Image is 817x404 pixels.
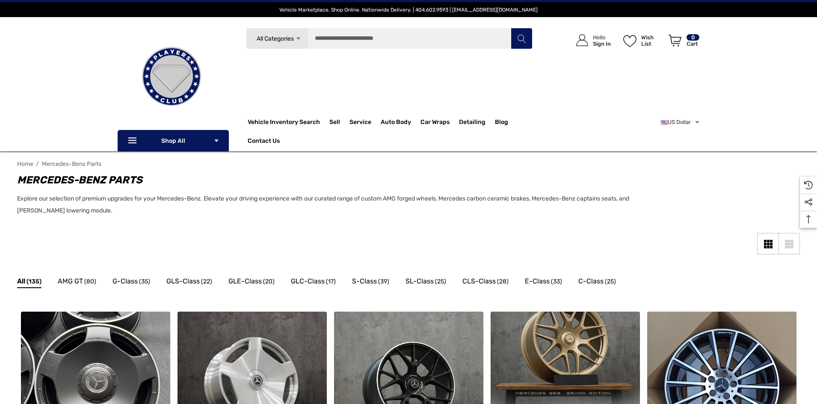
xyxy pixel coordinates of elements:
svg: Recently Viewed [804,181,813,189]
a: List View [779,233,800,254]
a: Vehicle Inventory Search [248,118,320,128]
span: (35) [139,276,150,287]
p: Cart [687,41,699,47]
span: (39) [378,276,389,287]
span: Vehicle Marketplace. Shop Online. Nationwide Delivery. | 404.602.9593 | [EMAIL_ADDRESS][DOMAIN_NAME] [279,7,538,13]
svg: Icon Arrow Down [213,138,219,144]
a: Detailing [459,114,495,131]
a: Button Go To Sub Category SL-Class [406,276,446,289]
svg: Icon Arrow Down [295,35,302,42]
a: Wish List Wish List [619,26,665,55]
span: Auto Body [381,118,411,128]
span: All [17,276,25,287]
span: (22) [201,276,212,287]
a: Home [17,160,33,168]
a: All Categories Icon Arrow Down Icon Arrow Up [246,28,308,49]
a: Auto Body [381,114,420,131]
a: Contact Us [248,137,280,147]
span: SL-Class [406,276,434,287]
span: (28) [497,276,509,287]
span: G-Class [112,276,138,287]
p: Shop All [118,130,229,151]
span: Detailing [459,118,485,128]
span: AMG GT [58,276,83,287]
a: Button Go To Sub Category E-Class [525,276,562,289]
nav: Breadcrumb [17,156,800,171]
svg: Top [800,215,817,224]
a: USD [661,114,700,131]
a: Button Go To Sub Category GLC-Class [291,276,336,289]
a: Blog [495,118,508,128]
h1: Mercedes-Benz Parts [17,172,659,188]
a: Button Go To Sub Category CLS-Class [462,276,509,289]
img: Players Club | Cars For Sale [129,34,214,119]
span: E-Class [525,276,550,287]
span: CLS-Class [462,276,496,287]
span: S-Class [352,276,377,287]
a: Button Go To Sub Category GLE-Class [228,276,275,289]
a: Button Go To Sub Category GLS-Class [166,276,212,289]
p: Explore our selection of premium upgrades for your Mercedes-Benz. Elevate your driving experience... [17,193,659,217]
span: (135) [27,276,41,287]
a: Sell [329,114,349,131]
a: Cart with 0 items [665,26,700,59]
a: Button Go To Sub Category AMG GT [58,276,96,289]
span: Service [349,118,371,128]
svg: Icon Line [127,136,140,146]
p: Wish List [641,34,664,47]
svg: Review Your Cart [669,35,681,47]
svg: Icon User Account [576,34,588,46]
span: (20) [263,276,275,287]
a: Car Wraps [420,114,459,131]
span: All Categories [256,35,293,42]
a: Grid View [757,233,779,254]
span: (33) [551,276,562,287]
a: Mercedes-Benz Parts [42,160,101,168]
span: C-Class [578,276,604,287]
span: (25) [605,276,616,287]
p: Hello [593,34,611,41]
span: GLE-Class [228,276,262,287]
p: Sign In [593,41,611,47]
span: (80) [84,276,96,287]
span: GLS-Class [166,276,200,287]
a: Sign in [566,26,615,55]
svg: Wish List [623,35,636,47]
span: GLC-Class [291,276,325,287]
svg: Social Media [804,198,813,206]
span: Car Wraps [420,118,450,128]
a: Button Go To Sub Category G-Class [112,276,150,289]
a: Button Go To Sub Category S-Class [352,276,389,289]
button: Search [511,28,532,49]
a: Service [349,114,381,131]
span: (17) [326,276,336,287]
span: (25) [435,276,446,287]
a: Button Go To Sub Category C-Class [578,276,616,289]
span: Sell [329,118,340,128]
p: 0 [687,34,699,41]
